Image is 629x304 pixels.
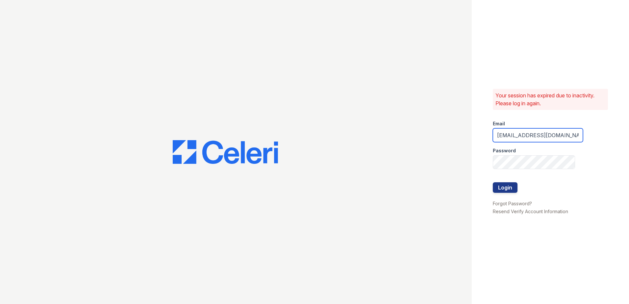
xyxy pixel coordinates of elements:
p: Your session has expired due to inactivity. Please log in again. [495,91,605,107]
a: Resend Verify Account Information [493,209,568,214]
label: Password [493,147,516,154]
img: CE_Logo_Blue-a8612792a0a2168367f1c8372b55b34899dd931a85d93a1a3d3e32e68fde9ad4.png [173,140,278,164]
a: Forgot Password? [493,201,532,206]
button: Login [493,182,517,193]
label: Email [493,120,505,127]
